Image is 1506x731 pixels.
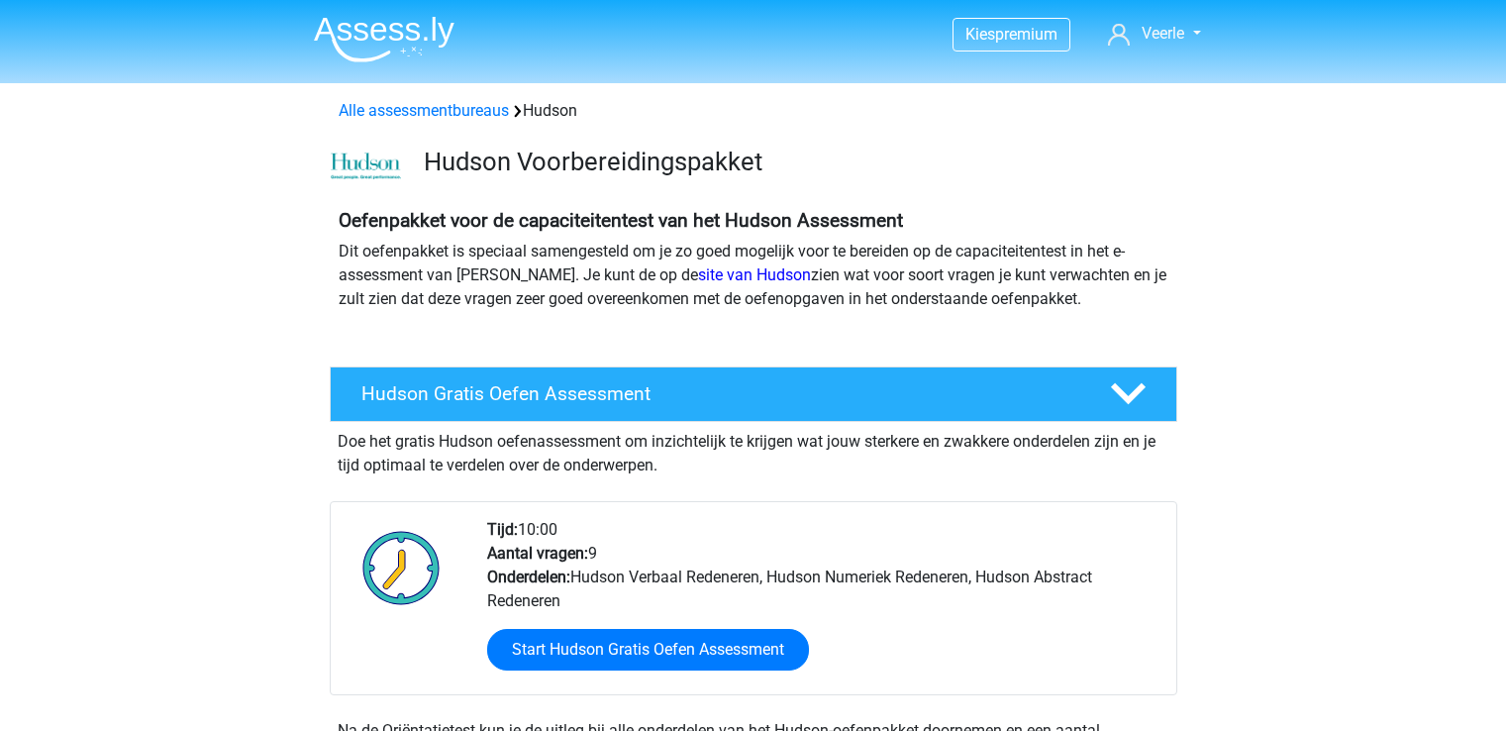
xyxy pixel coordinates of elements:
[965,25,995,44] span: Kies
[487,629,809,671] a: Start Hudson Gratis Oefen Assessment
[322,366,1185,422] a: Hudson Gratis Oefen Assessment
[698,265,811,284] a: site van Hudson
[424,147,1161,177] h3: Hudson Voorbereidingspakket
[995,25,1057,44] span: premium
[331,99,1176,123] div: Hudson
[339,240,1168,311] p: Dit oefenpakket is speciaal samengesteld om je zo goed mogelijk voor te bereiden op de capaciteit...
[330,422,1177,477] div: Doe het gratis Hudson oefenassessment om inzichtelijk te krijgen wat jouw sterkere en zwakkere on...
[487,568,570,586] b: Onderdelen:
[339,101,509,120] a: Alle assessmentbureaus
[1100,22,1208,46] a: Veerle
[351,518,452,617] img: Klok
[472,518,1175,694] div: 10:00 9 Hudson Verbaal Redeneren, Hudson Numeriek Redeneren, Hudson Abstract Redeneren
[1142,24,1184,43] span: Veerle
[361,382,1078,405] h4: Hudson Gratis Oefen Assessment
[331,153,401,180] img: cefd0e47479f4eb8e8c001c0d358d5812e054fa8.png
[487,544,588,563] b: Aantal vragen:
[954,21,1069,48] a: Kiespremium
[314,16,454,62] img: Assessly
[339,209,903,232] b: Oefenpakket voor de capaciteitentest van het Hudson Assessment
[487,520,518,539] b: Tijd:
